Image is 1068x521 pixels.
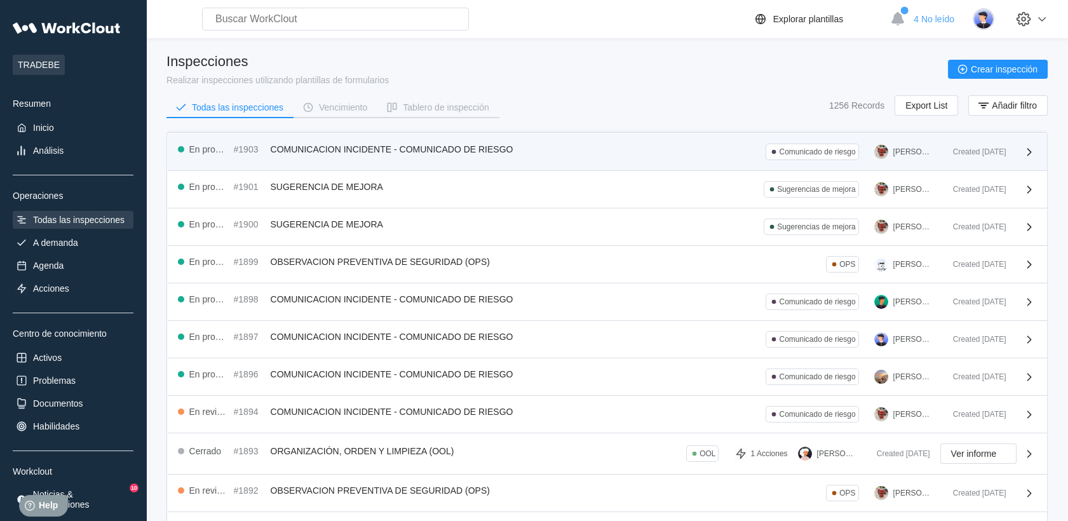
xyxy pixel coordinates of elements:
[893,372,933,381] div: [PERSON_NAME]
[839,260,855,269] div: OPS
[13,55,65,75] span: TRADEBE
[319,103,367,112] div: Vencimiento
[700,449,715,458] div: OOL
[940,443,1017,464] button: Ver informe
[943,372,1006,381] div: Created [DATE]
[33,238,78,248] div: A demanda
[874,145,888,159] img: 1649784479546.jpg
[874,332,888,346] img: user-5.png
[33,421,79,431] div: Habilidades
[271,369,513,379] span: COMUNICACION INCIDENTE - COMUNICADO DE RIESGO
[234,219,266,229] div: #1900
[33,376,76,386] div: Problemas
[943,297,1006,306] div: Created [DATE]
[779,297,855,306] div: Comunicado de riesgo
[13,349,133,367] a: Activos
[234,369,266,379] div: #1896
[168,433,1047,475] a: Cerrado#1893ORGANIZACIÓN, ORDEN Y LIMPIEZA (OOL)OOL1 Acciones[PERSON_NAME]Created [DATE]Ver informe
[168,396,1047,433] a: En revisión#1894COMUNICACION INCIDENTE - COMUNICADO DE RIESGOComunicado de riesgo[PERSON_NAME]Cre...
[13,211,133,229] a: Todas las inspecciones
[829,100,884,111] div: 1256 Records
[234,182,266,192] div: #1901
[271,294,513,304] span: COMUNICACION INCIDENTE - COMUNICADO DE RIESGO
[168,208,1047,246] a: En progreso#1900SUGERENCIA DE MEJORASugerencias de mejora[PERSON_NAME]Created [DATE]
[271,485,490,496] span: OBSERVACION PREVENTIVA DE SEGURIDAD (OPS)
[893,222,933,231] div: [PERSON_NAME]
[166,98,294,117] button: Todas las inspecciones
[168,475,1047,512] a: En revisión#1892OBSERVACION PREVENTIVA DE SEGURIDAD (OPS)OPS[PERSON_NAME]Created [DATE]
[271,144,513,154] span: COMUNICACION INCIDENTE - COMUNICADO DE RIESGO
[13,119,133,137] a: Inicio
[377,98,499,117] button: Tablero de inspección
[874,486,888,500] img: 1649784479546.jpg
[33,489,131,510] div: Noticias & atualizaciones
[798,447,812,461] img: user-4.png
[777,222,855,231] div: Sugerencias de mejora
[943,410,1006,419] div: Created [DATE]
[893,185,933,194] div: [PERSON_NAME]
[779,335,855,344] div: Comunicado de riesgo
[867,449,930,458] div: Created [DATE]
[13,372,133,389] a: Problemas
[202,8,469,30] input: Buscar WorkClout
[33,353,62,363] div: Activos
[943,222,1006,231] div: Created [DATE]
[168,321,1047,358] a: En progreso#1897COMUNICACION INCIDENTE - COMUNICADO DE RIESGOComunicado de riesgo[PERSON_NAME]Cre...
[234,485,266,496] div: #1892
[192,103,283,112] div: Todas las inspecciones
[234,446,266,456] div: #1893
[33,398,83,409] div: Documentos
[166,53,389,70] div: Inspecciones
[234,294,266,304] div: #1898
[874,182,888,196] img: 1649784479546.jpg
[874,257,888,271] img: clout-01.png
[13,417,133,435] a: Habilidades
[839,489,855,497] div: OPS
[893,260,933,269] div: [PERSON_NAME]
[189,369,229,379] div: En progreso
[168,246,1047,283] a: En progreso#1899OBSERVACION PREVENTIVA DE SEGURIDAD (OPS)OPS[PERSON_NAME]Created [DATE]
[905,101,947,110] span: Export List
[168,283,1047,321] a: En progreso#1898COMUNICACION INCIDENTE - COMUNICADO DE RIESGOComunicado de riesgo[PERSON_NAME] DE...
[13,98,133,109] div: Resumen
[33,260,64,271] div: Agenda
[13,280,133,297] a: Acciones
[874,407,888,421] img: 1649784479546.jpg
[779,147,855,156] div: Comunicado de riesgo
[753,11,884,27] a: Explorar plantillas
[943,260,1006,269] div: Created [DATE]
[403,103,489,112] div: Tablero de inspección
[13,487,133,512] a: Noticias & atualizaciones
[33,145,64,156] div: Análisis
[13,257,133,274] a: Agenda
[777,185,855,194] div: Sugerencias de mejora
[234,332,266,342] div: #1897
[33,123,54,133] div: Inicio
[893,297,933,306] div: [PERSON_NAME] DE LOS [PERSON_NAME]
[779,372,855,381] div: Comunicado de riesgo
[895,95,958,116] button: Export List
[271,257,490,267] span: OBSERVACION PREVENTIVA DE SEGURIDAD (OPS)
[294,98,377,117] button: Vencimiento
[33,283,69,294] div: Acciones
[33,215,125,225] div: Todas las inspecciones
[779,410,855,419] div: Comunicado de riesgo
[189,257,229,267] div: En progreso
[13,191,133,201] div: Operaciones
[189,144,229,154] div: En progreso
[168,133,1047,171] a: En progreso#1903COMUNICACION INCIDENTE - COMUNICADO DE RIESGOComunicado de riesgo[PERSON_NAME]Cre...
[189,407,229,417] div: En revisión
[189,182,229,192] div: En progreso
[943,185,1006,194] div: Created [DATE]
[271,407,513,417] span: COMUNICACION INCIDENTE - COMUNICADO DE RIESGO
[914,14,954,24] span: 4 No leído
[13,328,133,339] div: Centro de conocimiento
[271,332,513,342] span: COMUNICACION INCIDENTE - COMUNICADO DE RIESGO
[992,101,1037,110] span: Añadir filtro
[943,335,1006,344] div: Created [DATE]
[234,407,266,417] div: #1894
[168,358,1047,396] a: En progreso#1896COMUNICACION INCIDENTE - COMUNICADO DE RIESGOComunicado de riesgo[PERSON_NAME]Cre...
[874,295,888,309] img: user.png
[893,489,933,497] div: [PERSON_NAME]
[968,95,1048,116] button: Añadir filtro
